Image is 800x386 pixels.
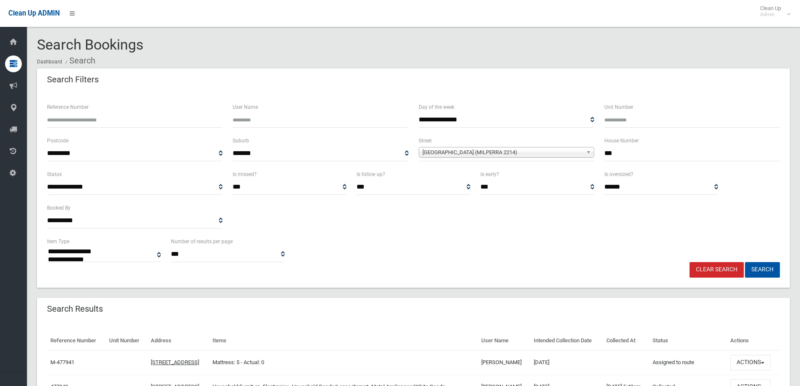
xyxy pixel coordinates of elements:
th: Unit Number [106,331,147,350]
span: Clean Up [756,5,790,18]
label: Suburb [233,136,249,145]
th: Intended Collection Date [530,331,603,350]
label: House Number [604,136,639,145]
label: Unit Number [604,102,633,112]
label: Status [47,170,62,179]
label: Item Type [47,237,69,246]
label: Is missed? [233,170,257,179]
header: Search Filters [37,71,109,88]
a: [STREET_ADDRESS] [151,359,199,365]
small: Admin [760,11,781,18]
th: User Name [478,331,531,350]
li: Search [63,53,95,68]
th: Actions [727,331,780,350]
label: User Name [233,102,258,112]
a: Dashboard [37,59,62,65]
label: Postcode [47,136,68,145]
td: [DATE] [530,350,603,375]
header: Search Results [37,301,113,317]
label: Is oversized? [604,170,633,179]
label: Day of the week [419,102,454,112]
a: M-477941 [50,359,74,365]
span: [GEOGRAPHIC_DATA] (MILPERRA 2214) [422,147,583,158]
button: Search [745,262,780,278]
a: Clear Search [690,262,744,278]
th: Address [147,331,209,350]
span: Clean Up ADMIN [8,9,60,17]
th: Status [649,331,727,350]
label: Is follow up? [357,170,385,179]
td: [PERSON_NAME] [478,350,531,375]
th: Collected At [603,331,649,350]
td: Mattress: 5 - Actual: 0 [209,350,478,375]
button: Actions [730,355,771,370]
th: Reference Number [47,331,106,350]
label: Booked By [47,203,71,213]
label: Number of results per page [171,237,233,246]
th: Items [209,331,478,350]
label: Is early? [480,170,499,179]
label: Street [419,136,432,145]
td: Assigned to route [649,350,727,375]
span: Search Bookings [37,36,144,53]
label: Reference Number [47,102,89,112]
